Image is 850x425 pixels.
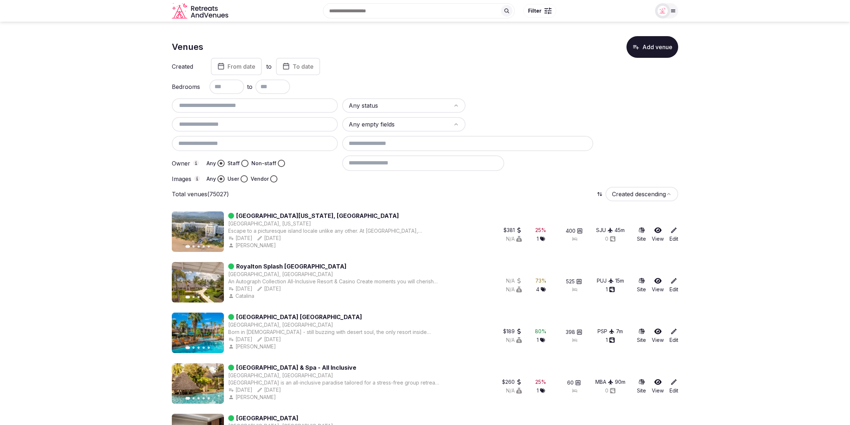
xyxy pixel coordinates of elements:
[236,363,356,372] a: [GEOGRAPHIC_DATA] & Spa - All Inclusive
[615,227,625,234] div: 45 m
[566,227,583,235] button: 400
[506,277,522,284] div: N/A
[251,175,269,183] label: Vendor
[502,378,522,386] div: $260
[228,63,255,70] span: From date
[211,58,262,75] button: From date
[208,296,210,298] button: Go to slide 5
[658,6,668,16] img: miaceralde
[228,220,311,227] button: [GEOGRAPHIC_DATA], [US_STATE]
[615,227,625,234] button: 45m
[506,286,522,293] div: N/A
[567,379,581,386] button: 60
[228,386,252,394] div: [DATE]
[503,227,522,234] button: $381
[228,329,440,336] div: Born in [DEMOGRAPHIC_DATA] - still buzzing with desert soul, the only resort inside [GEOGRAPHIC_D...
[186,397,190,400] button: Go to slide 1
[197,296,200,298] button: Go to slide 3
[503,328,522,335] div: $189
[208,245,210,248] button: Go to slide 5
[172,313,224,353] img: Featured image for Riviera Resort & Spa Palm Springs
[597,277,614,284] button: PUJ
[293,63,314,70] span: To date
[266,63,272,70] label: to
[652,227,664,242] a: View
[596,227,613,234] button: SJU
[566,329,582,336] button: 398
[506,235,522,242] button: N/A
[567,379,574,386] span: 60
[605,235,616,242] button: 0
[228,160,240,167] label: Staff
[236,211,399,220] a: [GEOGRAPHIC_DATA][US_STATE], [GEOGRAPHIC_DATA]
[616,328,623,335] button: 7m
[192,397,195,399] button: Go to slide 2
[537,235,545,242] button: 1
[228,235,252,242] div: [DATE]
[535,378,546,386] button: 25%
[523,4,556,18] button: Filter
[197,245,200,248] button: Go to slide 3
[606,286,615,293] button: 1
[172,160,201,167] label: Owner
[192,245,195,248] button: Go to slide 2
[537,387,545,394] button: 1
[203,296,205,298] button: Go to slide 4
[652,378,664,394] a: View
[192,296,195,298] button: Go to slide 2
[228,292,256,300] button: Catalina
[247,82,252,91] span: to
[207,175,216,183] label: Any
[535,227,546,234] button: 25%
[228,336,252,343] button: [DATE]
[207,160,216,167] label: Any
[536,286,546,293] div: 4
[528,7,541,14] span: Filter
[615,378,625,386] div: 90 m
[203,245,205,248] button: Go to slide 4
[228,242,277,249] button: [PERSON_NAME]
[670,328,678,344] a: Edit
[506,336,522,344] div: N/A
[172,64,201,69] label: Created
[637,277,646,293] a: Site
[186,346,190,349] button: Go to slide 1
[537,336,545,344] div: 1
[506,387,522,394] div: N/A
[208,397,210,399] button: Go to slide 5
[172,262,224,302] img: Featured image for Royalton Splash Punta Cana
[615,277,624,284] div: 15 m
[652,328,664,344] a: View
[228,343,277,350] button: [PERSON_NAME]
[257,285,281,292] button: [DATE]
[535,328,547,335] div: 80 %
[228,372,333,379] div: [GEOGRAPHIC_DATA], [GEOGRAPHIC_DATA]
[535,227,546,234] div: 25 %
[228,394,277,401] button: [PERSON_NAME]
[637,227,646,242] button: Site
[193,160,199,166] button: Owner
[637,328,646,344] a: Site
[257,235,281,242] button: [DATE]
[197,397,200,399] button: Go to slide 3
[535,328,547,335] button: 80%
[605,387,616,394] button: 0
[535,277,547,284] button: 73%
[606,336,615,344] button: 1
[535,277,547,284] div: 73 %
[172,363,224,404] img: Featured image for Neptune Palm Beach Boutique Resort & Spa - All Inclusive
[172,3,230,19] svg: Retreats and Venues company logo
[186,245,190,248] button: Go to slide 1
[566,278,575,285] span: 525
[228,278,440,285] div: An Autograph Collection All-Inclusive Resort & Casino Create moments you will cherish for a lifet...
